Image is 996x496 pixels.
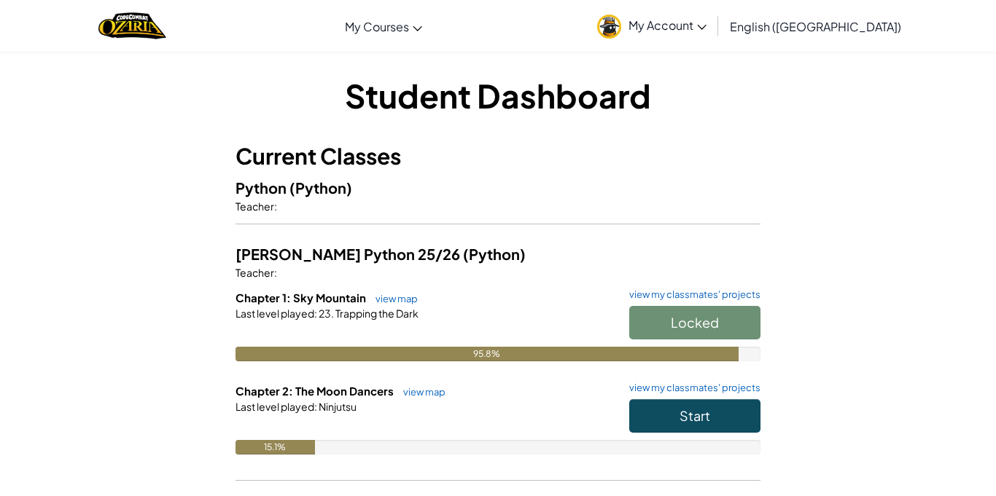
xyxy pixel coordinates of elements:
[236,400,314,413] span: Last level played
[98,11,166,41] a: Ozaria by CodeCombat logo
[317,307,334,320] span: 23.
[345,19,409,34] span: My Courses
[289,178,352,197] span: (Python)
[723,7,909,46] a: English ([GEOGRAPHIC_DATA])
[274,266,277,279] span: :
[368,293,418,304] a: view map
[597,15,621,39] img: avatar
[629,399,760,433] button: Start
[622,383,760,393] a: view my classmates' projects
[236,73,760,118] h1: Student Dashboard
[314,400,317,413] span: :
[622,290,760,299] a: view my classmates' projects
[396,386,446,398] a: view map
[236,291,368,304] span: Chapter 1: Sky Mountain
[730,19,901,34] span: English ([GEOGRAPHIC_DATA])
[314,307,317,320] span: :
[590,3,714,49] a: My Account
[236,440,315,454] div: 15.1%
[236,140,760,173] h3: Current Classes
[463,245,526,263] span: (Python)
[236,178,289,197] span: Python
[98,11,166,41] img: Home
[236,347,739,361] div: 95.8%
[236,384,396,398] span: Chapter 2: The Moon Dancers
[236,266,274,279] span: Teacher
[317,400,357,413] span: Ninjutsu
[236,200,274,213] span: Teacher
[236,245,463,263] span: [PERSON_NAME] Python 25/26
[334,307,419,320] span: Trapping the Dark
[680,407,710,424] span: Start
[629,17,707,33] span: My Account
[338,7,429,46] a: My Courses
[274,200,277,213] span: :
[236,307,314,320] span: Last level played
